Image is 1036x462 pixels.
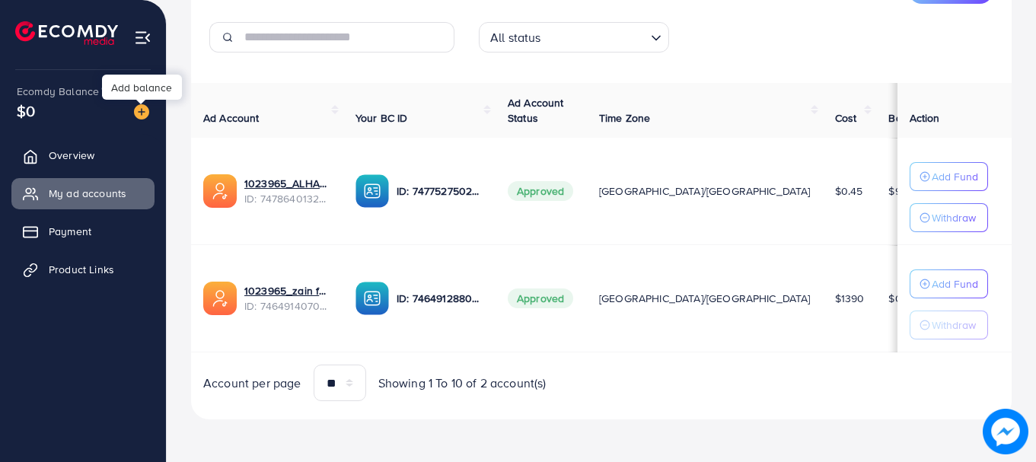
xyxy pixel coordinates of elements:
[49,224,91,239] span: Payment
[932,316,976,334] p: Withdraw
[203,174,237,208] img: ic-ads-acc.e4c84228.svg
[932,209,976,227] p: Withdraw
[546,24,645,49] input: Search for option
[203,282,237,315] img: ic-ads-acc.e4c84228.svg
[910,269,988,298] button: Add Fund
[355,174,389,208] img: ic-ba-acc.ded83a64.svg
[134,104,149,119] img: image
[244,283,331,298] a: 1023965_zain faysal fabrics_1738060760503
[11,254,155,285] a: Product Links
[599,183,811,199] span: [GEOGRAPHIC_DATA]/[GEOGRAPHIC_DATA]
[835,291,865,306] span: $1390
[508,181,573,201] span: Approved
[835,183,863,199] span: $0.45
[17,84,99,99] span: Ecomdy Balance
[932,275,978,293] p: Add Fund
[378,374,547,392] span: Showing 1 To 10 of 2 account(s)
[49,262,114,277] span: Product Links
[599,110,650,126] span: Time Zone
[910,162,988,191] button: Add Fund
[932,167,978,186] p: Add Fund
[910,110,940,126] span: Action
[355,110,408,126] span: Your BC ID
[244,176,331,207] div: <span class='underline'>1023965_ALHARAM PERFUME_1741256613358</span></br>7478640132439375889
[49,148,94,163] span: Overview
[479,22,669,53] div: Search for option
[102,75,182,100] div: Add balance
[15,21,118,45] img: logo
[355,282,389,315] img: ic-ba-acc.ded83a64.svg
[983,409,1028,454] img: image
[397,182,483,200] p: ID: 7477527502982774785
[11,140,155,170] a: Overview
[599,291,811,306] span: [GEOGRAPHIC_DATA]/[GEOGRAPHIC_DATA]
[397,289,483,307] p: ID: 7464912880987701265
[244,283,331,314] div: <span class='underline'>1023965_zain faysal fabrics_1738060760503</span></br>7464914070018473985
[11,216,155,247] a: Payment
[508,95,564,126] span: Ad Account Status
[203,110,260,126] span: Ad Account
[910,203,988,232] button: Withdraw
[49,186,126,201] span: My ad accounts
[244,191,331,206] span: ID: 7478640132439375889
[487,27,544,49] span: All status
[17,100,35,122] span: $0
[203,374,301,392] span: Account per page
[508,288,573,308] span: Approved
[244,298,331,314] span: ID: 7464914070018473985
[134,29,151,46] img: menu
[835,110,857,126] span: Cost
[244,176,331,191] a: 1023965_ALHARAM PERFUME_1741256613358
[910,311,988,339] button: Withdraw
[11,178,155,209] a: My ad accounts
